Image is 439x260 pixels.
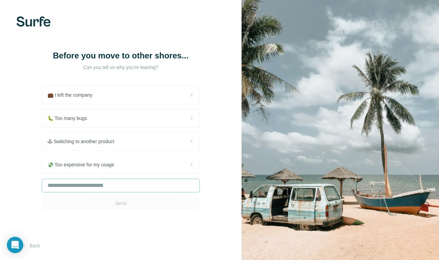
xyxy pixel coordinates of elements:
span: 💸 Too expensive for my usage [48,161,120,168]
h1: Before you move to other shores... [52,50,189,61]
span: 🕹 Switching to another product [48,138,120,145]
img: Surfe's logo [16,16,51,27]
span: 💼 I left the company [48,92,98,98]
p: Can you tell us why you're leaving? [52,64,189,71]
button: Back [16,240,45,252]
span: 🐛 Too many bugs [48,115,93,122]
div: Open Intercom Messenger [7,237,23,253]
